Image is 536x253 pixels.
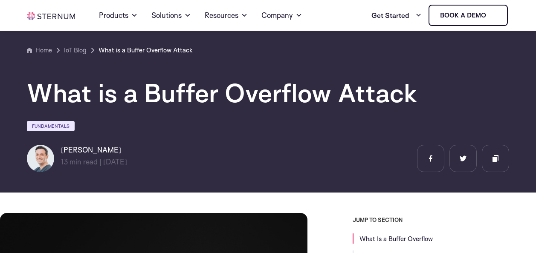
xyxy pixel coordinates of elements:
[359,235,433,243] a: What Is a Buffer Overflow
[64,45,87,55] a: IoT Blog
[429,5,508,26] a: Book a demo
[99,45,193,55] a: What is a Buffer Overflow Attack
[27,79,509,106] h1: What is a Buffer Overflow Attack
[61,157,101,166] span: min read |
[61,145,127,155] h6: [PERSON_NAME]
[371,7,422,24] a: Get Started
[490,12,496,19] img: sternum iot
[27,121,75,131] a: Fundamentals
[103,157,127,166] span: [DATE]
[27,12,75,20] img: sternum iot
[27,45,52,55] a: Home
[61,157,68,166] span: 13
[27,145,54,172] img: Igal Zeifman
[353,216,536,223] h3: JUMP TO SECTION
